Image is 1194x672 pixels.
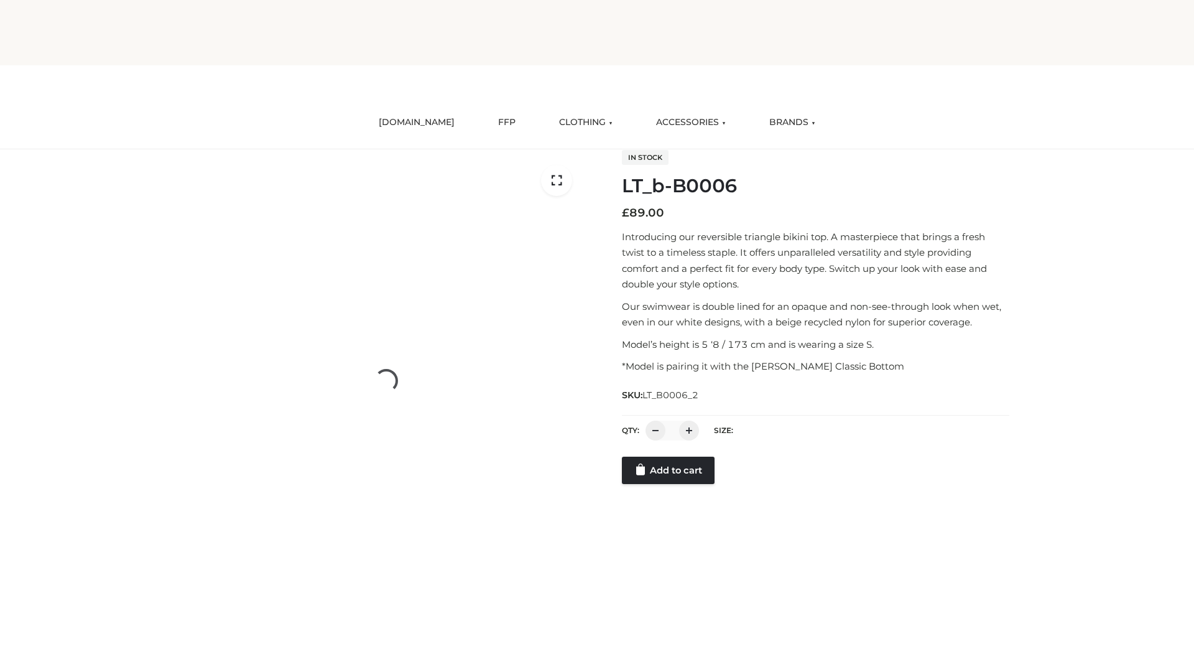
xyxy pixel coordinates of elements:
a: ACCESSORIES [647,109,735,136]
a: CLOTHING [550,109,622,136]
a: BRANDS [760,109,825,136]
p: Introducing our reversible triangle bikini top. A masterpiece that brings a fresh twist to a time... [622,229,1009,292]
a: Add to cart [622,457,715,484]
a: [DOMAIN_NAME] [369,109,464,136]
span: £ [622,206,629,220]
label: Size: [714,426,733,435]
bdi: 89.00 [622,206,664,220]
span: In stock [622,150,669,165]
p: *Model is pairing it with the [PERSON_NAME] Classic Bottom [622,358,1009,375]
p: Model’s height is 5 ‘8 / 173 cm and is wearing a size S. [622,337,1009,353]
span: SKU: [622,388,700,403]
span: LT_B0006_2 [642,390,698,401]
label: QTY: [622,426,639,435]
h1: LT_b-B0006 [622,175,1009,197]
p: Our swimwear is double lined for an opaque and non-see-through look when wet, even in our white d... [622,299,1009,330]
a: FFP [489,109,525,136]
